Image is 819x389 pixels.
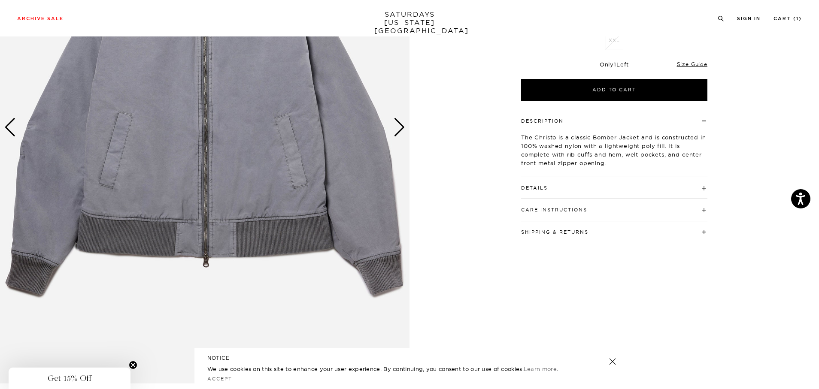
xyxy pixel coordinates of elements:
[521,230,588,235] button: Shipping & Returns
[521,119,564,124] button: Description
[677,61,707,67] a: Size Guide
[207,376,232,382] a: Accept
[129,361,137,369] button: Close teaser
[773,16,802,21] a: Cart (1)
[17,16,64,21] a: Archive Sale
[9,368,130,389] div: Get 15% OffClose teaser
[207,354,612,362] h5: NOTICE
[374,10,445,35] a: SATURDAYS[US_STATE][GEOGRAPHIC_DATA]
[521,79,707,101] button: Add to Cart
[524,365,557,372] a: Learn more
[796,17,799,21] small: 1
[614,61,616,68] span: 1
[394,118,405,137] div: Next slide
[521,61,707,68] div: Only Left
[737,16,761,21] a: Sign In
[521,133,707,167] p: The Christo is a classic Bomber Jacket and is constructed in 100% washed nylon with a lightweight...
[521,208,587,212] button: Care Instructions
[521,186,548,190] button: Details
[48,373,91,383] span: Get 15% Off
[4,118,16,137] div: Previous slide
[207,365,581,373] p: We use cookies on this site to enhance your user experience. By continuing, you consent to our us...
